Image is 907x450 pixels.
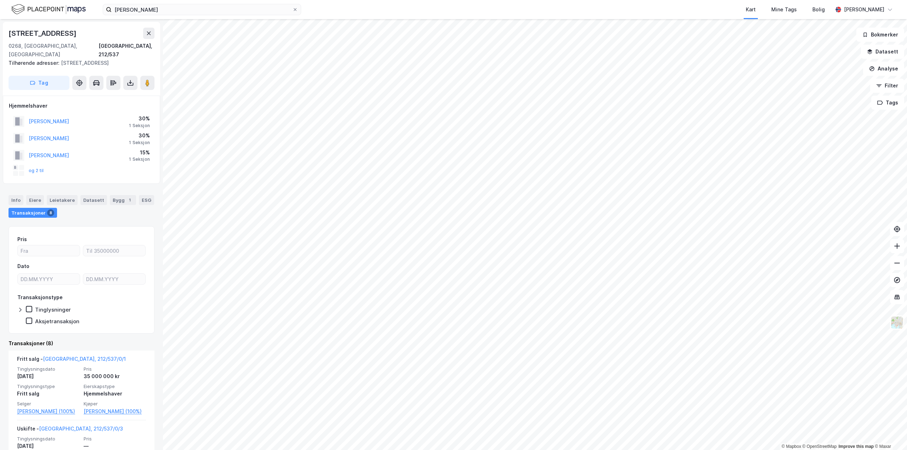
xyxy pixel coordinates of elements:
div: Datasett [80,195,107,205]
div: Eiere [26,195,44,205]
button: Filter [870,79,904,93]
input: DD.MM.YYYY [83,274,145,284]
div: 30% [129,131,150,140]
div: [PERSON_NAME] [844,5,884,14]
a: Mapbox [782,444,801,449]
div: 8 [47,209,54,216]
div: 30% [129,114,150,123]
div: Transaksjoner [9,208,57,218]
span: Tilhørende adresser: [9,60,61,66]
div: Fritt salg [17,389,79,398]
div: Transaksjoner (8) [9,339,154,348]
div: [GEOGRAPHIC_DATA], 212/537 [98,42,154,59]
span: Eierskapstype [84,383,146,389]
div: Hjemmelshaver [9,102,154,110]
div: [STREET_ADDRESS] [9,59,149,67]
button: Datasett [861,45,904,59]
a: [PERSON_NAME] (100%) [17,407,79,416]
iframe: Chat Widget [872,416,907,450]
div: Tinglysninger [35,306,71,313]
div: 1 Seksjon [129,140,150,146]
div: Aksjetransaksjon [35,318,79,325]
div: Dato [17,262,29,270]
span: Selger [17,401,79,407]
input: Fra [18,245,80,256]
input: Til 35000000 [83,245,145,256]
button: Bokmerker [856,28,904,42]
div: 1 Seksjon [129,156,150,162]
button: Analyse [863,62,904,76]
div: Pris [17,235,27,244]
img: logo.f888ab2527a4732fd821a326f86c7f29.svg [11,3,86,16]
span: Kjøper [84,401,146,407]
input: Søk på adresse, matrikkel, gårdeiere, leietakere eller personer [112,4,292,15]
div: Transaksjonstype [17,293,63,302]
div: Leietakere [47,195,78,205]
div: Uskifte - [17,425,123,436]
div: Fritt salg - [17,355,126,366]
img: Z [890,316,904,329]
div: [STREET_ADDRESS] [9,28,78,39]
a: [GEOGRAPHIC_DATA], 212/537/0/1 [43,356,126,362]
div: Bygg [110,195,136,205]
div: Kart [746,5,756,14]
span: Pris [84,366,146,372]
input: DD.MM.YYYY [18,274,80,284]
div: 1 [126,196,133,204]
button: Tag [9,76,69,90]
div: [DATE] [17,372,79,381]
div: Info [9,195,23,205]
span: Tinglysningstype [17,383,79,389]
a: Improve this map [839,444,874,449]
div: 15% [129,148,150,157]
a: [GEOGRAPHIC_DATA], 212/537/0/3 [39,426,123,432]
div: 35 000 000 kr [84,372,146,381]
div: Hjemmelshaver [84,389,146,398]
div: ESG [139,195,154,205]
div: 0268, [GEOGRAPHIC_DATA], [GEOGRAPHIC_DATA] [9,42,98,59]
div: 1 Seksjon [129,123,150,129]
span: Tinglysningsdato [17,366,79,372]
button: Tags [871,96,904,110]
a: OpenStreetMap [802,444,837,449]
span: Tinglysningsdato [17,436,79,442]
a: [PERSON_NAME] (100%) [84,407,146,416]
div: Bolig [812,5,825,14]
div: Mine Tags [771,5,797,14]
span: Pris [84,436,146,442]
